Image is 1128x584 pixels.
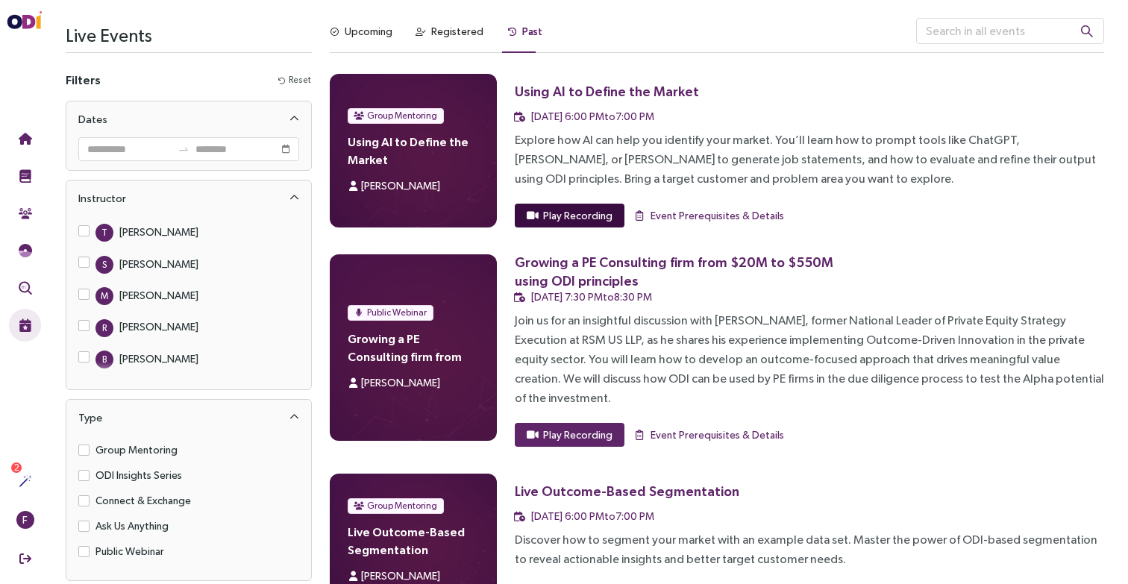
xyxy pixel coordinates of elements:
button: Training [9,160,41,192]
span: Group Mentoring [90,442,184,458]
h4: Filters [66,71,101,89]
button: Home [9,122,41,155]
div: [PERSON_NAME] [119,256,198,272]
div: Live Outcome-Based Segmentation [515,482,739,500]
h4: Live Outcome-Based Segmentation [348,523,479,559]
div: Type [78,409,102,427]
span: F [22,511,28,529]
span: [PERSON_NAME] [361,377,440,389]
div: Growing a PE Consulting firm from $20M to $550M using ODI principles [515,253,862,290]
span: Group Mentoring [367,498,437,513]
div: Dates [66,101,311,137]
input: Search in all events [916,18,1104,44]
img: Actions [19,474,32,488]
div: [PERSON_NAME] [119,224,198,240]
h3: Live Events [66,18,312,52]
span: Event Prerequisites & Details [651,427,784,443]
div: Instructor [78,189,126,207]
div: [PERSON_NAME] [119,318,198,335]
span: Public Webinar [90,543,170,559]
span: [DATE] 7:30 PM to 8:30 PM [531,291,652,303]
button: Actions [9,465,41,497]
span: [DATE] 6:00 PM to 7:00 PM [531,110,654,122]
h4: Growing a PE Consulting firm from $20M to $550M using ODI principles [348,330,479,365]
div: Type [66,400,311,436]
span: Connect & Exchange [90,492,197,509]
span: Ask Us Anything [90,518,175,534]
button: Event Prerequisites & Details [633,204,785,227]
h4: Using AI to Define the Market [348,133,479,169]
button: Play Recording [515,204,624,227]
span: Event Prerequisites & Details [651,207,784,224]
div: Using AI to Define the Market [515,82,699,101]
div: Discover how to segment your market with an example data set. Master the power of ODI-based segme... [515,530,1104,569]
span: T [101,224,107,242]
span: Public Webinar [367,305,427,320]
span: M [101,287,108,305]
div: Registered [431,23,483,40]
div: Explore how AI can help you identify your market. You’ll learn how to prompt tools like ChatGPT, ... [515,131,1104,189]
button: search [1068,18,1106,44]
button: Reset [278,72,312,88]
button: Sign Out [9,542,41,575]
span: R [102,319,107,337]
span: Reset [289,73,311,87]
span: [PERSON_NAME] [361,570,440,582]
span: Group Mentoring [367,108,437,123]
sup: 2 [11,462,22,473]
span: to [178,143,189,155]
span: [PERSON_NAME] [361,180,440,192]
button: Event Prerequisites & Details [633,423,785,447]
span: Play Recording [543,207,612,224]
img: Community [19,207,32,220]
div: Dates [78,110,107,128]
button: F [9,503,41,536]
span: ODI Insights Series [90,467,188,483]
span: [DATE] 6:00 PM to 7:00 PM [531,510,654,522]
div: Instructor [66,180,311,216]
span: S [102,256,107,274]
span: B [102,351,107,368]
img: JTBD Needs Framework [19,244,32,257]
span: Play Recording [543,427,612,443]
img: Live Events [19,318,32,332]
button: Outcome Validation [9,271,41,304]
button: Live Events [9,309,41,342]
div: Upcoming [345,23,392,40]
span: search [1080,25,1094,38]
span: swap-right [178,143,189,155]
div: Past [522,23,542,40]
button: Community [9,197,41,230]
div: [PERSON_NAME] [119,351,198,367]
div: Join us for an insightful discussion with [PERSON_NAME], former National Leader of Private Equity... [515,311,1104,408]
button: Play Recording [515,423,624,447]
div: [PERSON_NAME] [119,287,198,304]
span: 2 [14,462,19,473]
img: Outcome Validation [19,281,32,295]
img: Training [19,169,32,183]
button: Needs Framework [9,234,41,267]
